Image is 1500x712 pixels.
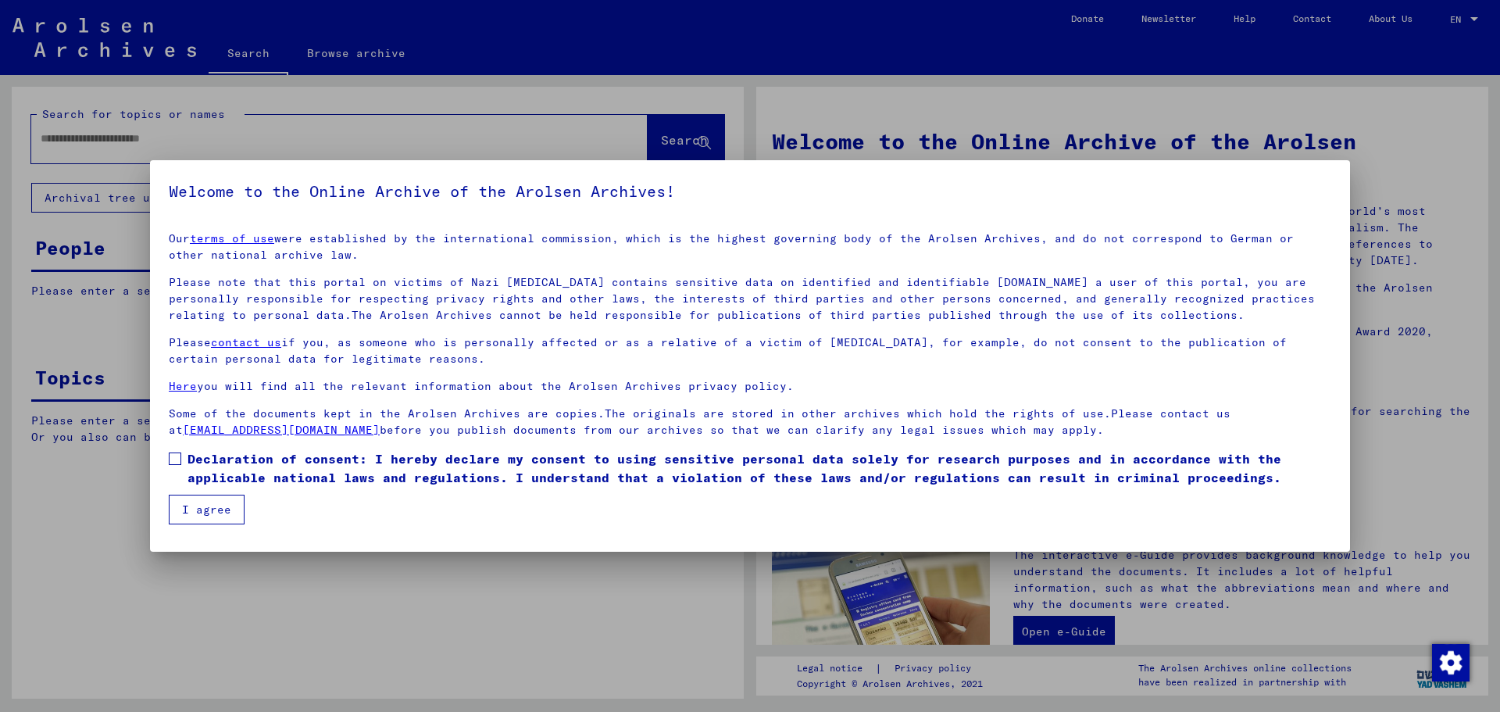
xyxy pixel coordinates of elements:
span: Declaration of consent: I hereby declare my consent to using sensitive personal data solely for r... [187,449,1331,487]
a: terms of use [190,231,274,245]
p: Please note that this portal on victims of Nazi [MEDICAL_DATA] contains sensitive data on identif... [169,274,1331,324]
h5: Welcome to the Online Archive of the Arolsen Archives! [169,179,1331,204]
img: Change consent [1432,644,1470,682]
a: Here [169,379,197,393]
div: Change consent [1431,643,1469,681]
p: Please if you, as someone who is personally affected or as a relative of a victim of [MEDICAL_DAT... [169,335,1331,367]
button: I agree [169,495,245,524]
p: you will find all the relevant information about the Arolsen Archives privacy policy. [169,378,1331,395]
a: contact us [211,335,281,349]
p: Some of the documents kept in the Arolsen Archives are copies.The originals are stored in other a... [169,406,1331,438]
p: Our were established by the international commission, which is the highest governing body of the ... [169,231,1331,263]
a: [EMAIL_ADDRESS][DOMAIN_NAME] [183,423,380,437]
